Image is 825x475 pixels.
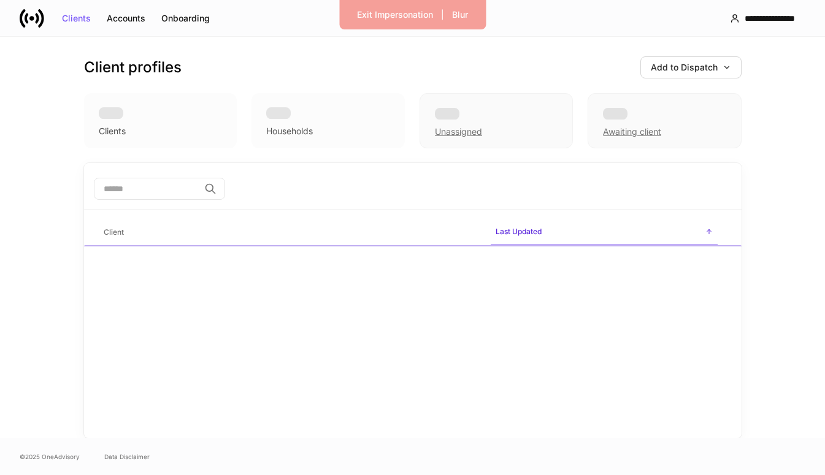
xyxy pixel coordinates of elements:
button: Accounts [99,9,153,28]
button: Exit Impersonation [349,5,441,25]
button: Clients [54,9,99,28]
div: Blur [452,10,468,19]
span: Last Updated [491,219,718,246]
span: Client [99,220,481,245]
div: Clients [99,125,126,137]
button: Onboarding [153,9,218,28]
div: Unassigned [435,126,482,138]
div: Awaiting client [588,93,741,148]
div: Accounts [107,14,145,23]
div: Awaiting client [603,126,661,138]
span: © 2025 OneAdvisory [20,452,80,462]
div: Households [266,125,313,137]
button: Add to Dispatch [640,56,742,78]
button: Blur [444,5,476,25]
div: Clients [62,14,91,23]
a: Data Disclaimer [104,452,150,462]
div: Onboarding [161,14,210,23]
div: Exit Impersonation [357,10,433,19]
h6: Client [104,226,124,238]
h3: Client profiles [84,58,182,77]
div: Unassigned [420,93,573,148]
div: Add to Dispatch [651,63,731,72]
h6: Last Updated [496,226,542,237]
